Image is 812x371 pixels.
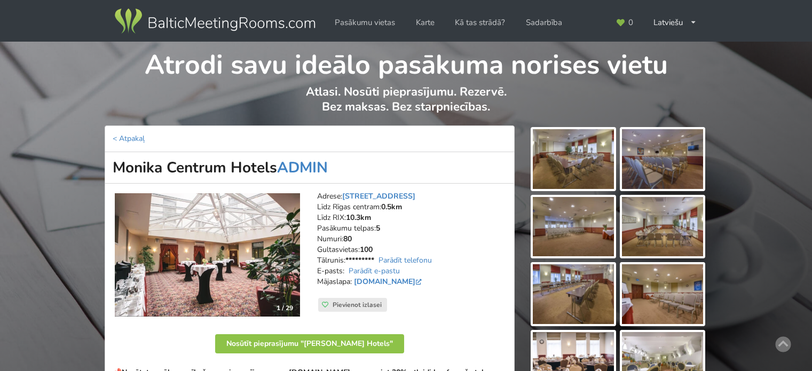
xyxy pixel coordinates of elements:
a: [STREET_ADDRESS] [342,191,415,201]
img: Monika Centrum Hotels | Rīga | Pasākumu vieta - galerijas bilde [533,129,614,189]
a: Parādīt e-pastu [349,266,400,276]
div: 1 / 29 [270,300,299,316]
h1: Monika Centrum Hotels [105,152,515,184]
div: Latviešu [646,12,704,33]
span: 0 [628,19,633,27]
span: Pievienot izlasei [333,301,382,309]
button: Nosūtīt pieprasījumu "[PERSON_NAME] Hotels" [215,334,404,353]
strong: 5 [376,223,380,233]
img: Monika Centrum Hotels | Rīga | Pasākumu vieta - galerijas bilde [622,129,703,189]
img: Baltic Meeting Rooms [113,6,317,36]
a: Kā tas strādā? [447,12,513,33]
a: Sadarbība [518,12,570,33]
strong: 80 [343,234,352,244]
img: Monika Centrum Hotels | Rīga | Pasākumu vieta - galerijas bilde [622,264,703,324]
a: [DOMAIN_NAME] [354,277,424,287]
img: Viesnīca | Rīga | Monika Centrum Hotels [115,193,300,317]
strong: 10.3km [346,212,371,223]
strong: 0.5km [381,202,402,212]
a: Viesnīca | Rīga | Monika Centrum Hotels 1 / 29 [115,193,300,317]
strong: 100 [360,244,373,255]
img: Monika Centrum Hotels | Rīga | Pasākumu vieta - galerijas bilde [533,264,614,324]
a: Pasākumu vietas [327,12,403,33]
a: ADMIN [277,157,328,178]
a: < Atpakaļ [113,133,145,144]
p: Atlasi. Nosūti pieprasījumu. Rezervē. Bez maksas. Bez starpniecības. [105,84,707,125]
h1: Atrodi savu ideālo pasākuma norises vietu [105,42,707,82]
img: Monika Centrum Hotels | Rīga | Pasākumu vieta - galerijas bilde [622,197,703,257]
img: Monika Centrum Hotels | Rīga | Pasākumu vieta - galerijas bilde [533,197,614,257]
address: Adrese: Līdz Rīgas centram: Līdz RIX: Pasākumu telpas: Numuri: Gultasvietas: Tālrunis: E-pasts: M... [317,191,507,298]
a: Karte [408,12,442,33]
a: Parādīt telefonu [379,255,432,265]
